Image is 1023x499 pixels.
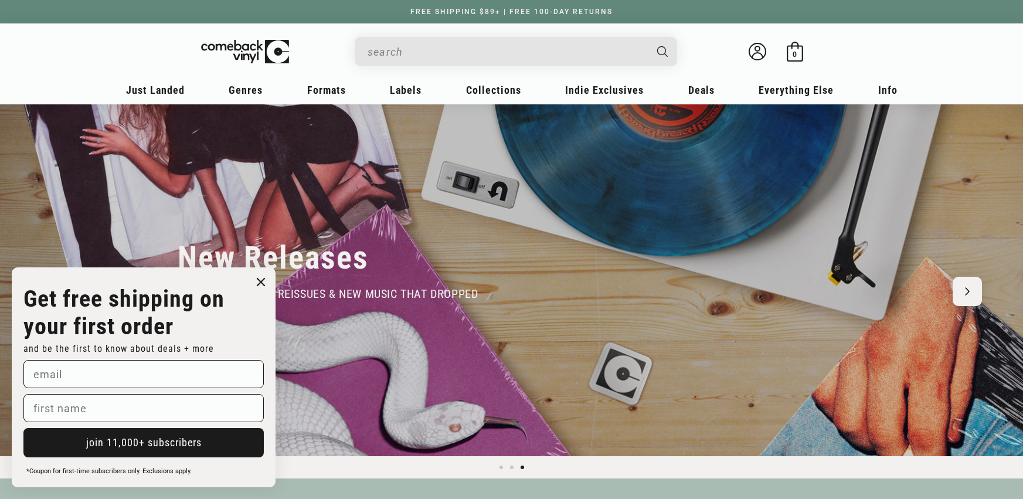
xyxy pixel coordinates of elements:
[307,84,346,96] span: Formats
[23,285,225,340] strong: Get free shipping on your first order
[252,273,270,291] button: Close dialog
[229,84,263,96] span: Genres
[178,287,478,322] span: our selection of reissues & new music that dropped this week.
[878,84,898,96] span: Info
[23,394,264,422] input: first name
[126,84,185,96] span: Just Landed
[355,37,677,66] div: Search
[647,37,678,66] button: Search
[390,84,422,96] span: Labels
[23,343,214,354] span: and be the first to know about deals + more
[466,84,521,96] span: Collections
[953,277,982,306] button: Next slide
[759,84,834,96] span: Everything Else
[23,428,264,457] button: join 11,000+ subscribers
[23,360,264,388] input: email
[496,462,507,473] button: Load slide 1 of 3
[565,84,644,96] span: Indie Exclusives
[517,462,528,473] button: Load slide 3 of 3
[793,50,797,59] span: 0
[688,84,715,96] span: Deals
[507,462,517,473] button: Load slide 2 of 3
[26,467,192,475] span: *Coupon for first-time subscribers only. Exclusions apply.
[178,239,369,277] h2: New Releases
[399,8,624,16] a: FREE SHIPPING $89+ | FREE 100-DAY RETURNS
[368,40,645,64] input: When autocomplete results are available use up and down arrows to review and enter to select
